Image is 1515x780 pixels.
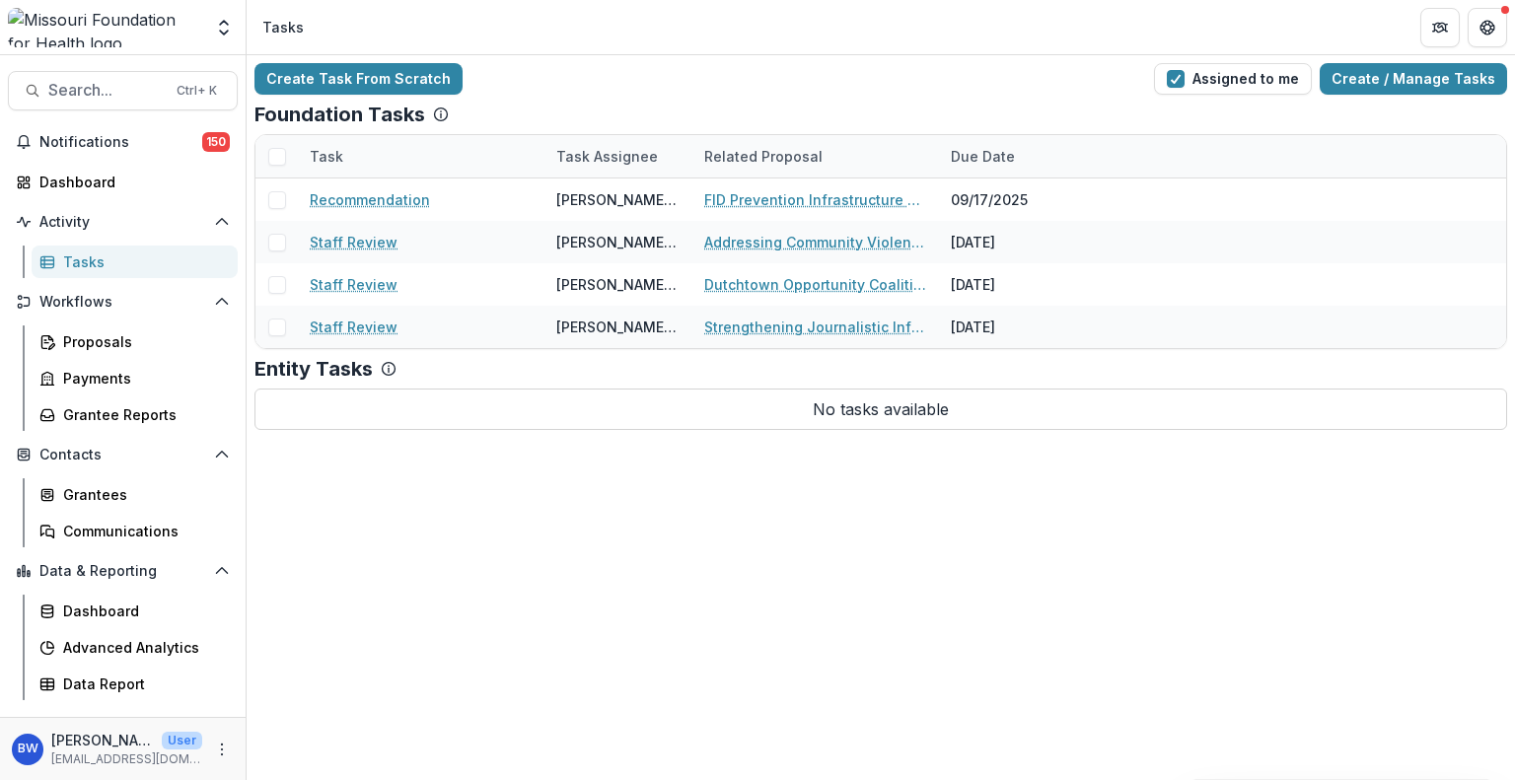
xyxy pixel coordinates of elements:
[39,172,222,192] div: Dashboard
[939,146,1027,167] div: Due Date
[939,221,1087,263] div: [DATE]
[939,135,1087,177] div: Due Date
[32,362,238,394] a: Payments
[32,246,238,278] a: Tasks
[692,146,834,167] div: Related Proposal
[544,135,692,177] div: Task Assignee
[1154,63,1312,95] button: Assigned to me
[39,447,206,463] span: Contacts
[692,135,939,177] div: Related Proposal
[254,13,312,41] nav: breadcrumb
[32,398,238,431] a: Grantee Reports
[939,306,1087,348] div: [DATE]
[310,232,397,252] a: Staff Review
[254,357,373,381] p: Entity Tasks
[210,8,238,47] button: Open entity switcher
[8,555,238,587] button: Open Data & Reporting
[48,81,165,100] span: Search...
[8,286,238,318] button: Open Workflows
[32,595,238,627] a: Dashboard
[18,743,38,755] div: Brian Washington
[8,126,238,158] button: Notifications150
[32,668,238,700] a: Data Report
[32,515,238,547] a: Communications
[8,8,202,47] img: Missouri Foundation for Health logo
[298,135,544,177] div: Task
[1320,63,1507,95] a: Create / Manage Tasks
[310,317,397,337] a: Staff Review
[63,674,222,694] div: Data Report
[32,478,238,511] a: Grantees
[162,732,202,749] p: User
[556,189,681,210] div: [PERSON_NAME][US_STATE]
[254,63,463,95] a: Create Task From Scratch
[1468,8,1507,47] button: Get Help
[556,232,681,252] div: [PERSON_NAME][US_STATE]
[8,439,238,470] button: Open Contacts
[1420,8,1460,47] button: Partners
[32,631,238,664] a: Advanced Analytics
[8,206,238,238] button: Open Activity
[39,294,206,311] span: Workflows
[173,80,221,102] div: Ctrl + K
[39,214,206,231] span: Activity
[63,331,222,352] div: Proposals
[254,103,425,126] p: Foundation Tasks
[63,521,222,541] div: Communications
[939,178,1087,221] div: 09/17/2025
[63,251,222,272] div: Tasks
[39,134,202,151] span: Notifications
[63,637,222,658] div: Advanced Analytics
[704,274,927,295] a: Dutchtown Opportunity Coalition for Youth
[39,563,206,580] span: Data & Reporting
[210,738,234,761] button: More
[704,189,927,210] a: FID Prevention Infrastructure and Support Grants
[544,146,670,167] div: Task Assignee
[63,484,222,505] div: Grantees
[310,189,430,210] a: Recommendation
[262,17,304,37] div: Tasks
[63,404,222,425] div: Grantee Reports
[298,146,355,167] div: Task
[8,166,238,198] a: Dashboard
[32,325,238,358] a: Proposals
[254,389,1507,430] p: No tasks available
[8,71,238,110] button: Search...
[556,317,681,337] div: [PERSON_NAME][US_STATE]
[51,730,154,750] p: [PERSON_NAME][US_STATE]
[202,132,230,152] span: 150
[51,750,202,768] p: [EMAIL_ADDRESS][DOMAIN_NAME]
[704,317,927,337] a: Strengthening Journalistic Infrastructure
[704,232,927,252] a: Addressing Community Violence Through High-quality Arts and Education Experiences
[556,274,681,295] div: [PERSON_NAME][US_STATE]
[939,263,1087,306] div: [DATE]
[63,601,222,621] div: Dashboard
[63,368,222,389] div: Payments
[310,274,397,295] a: Staff Review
